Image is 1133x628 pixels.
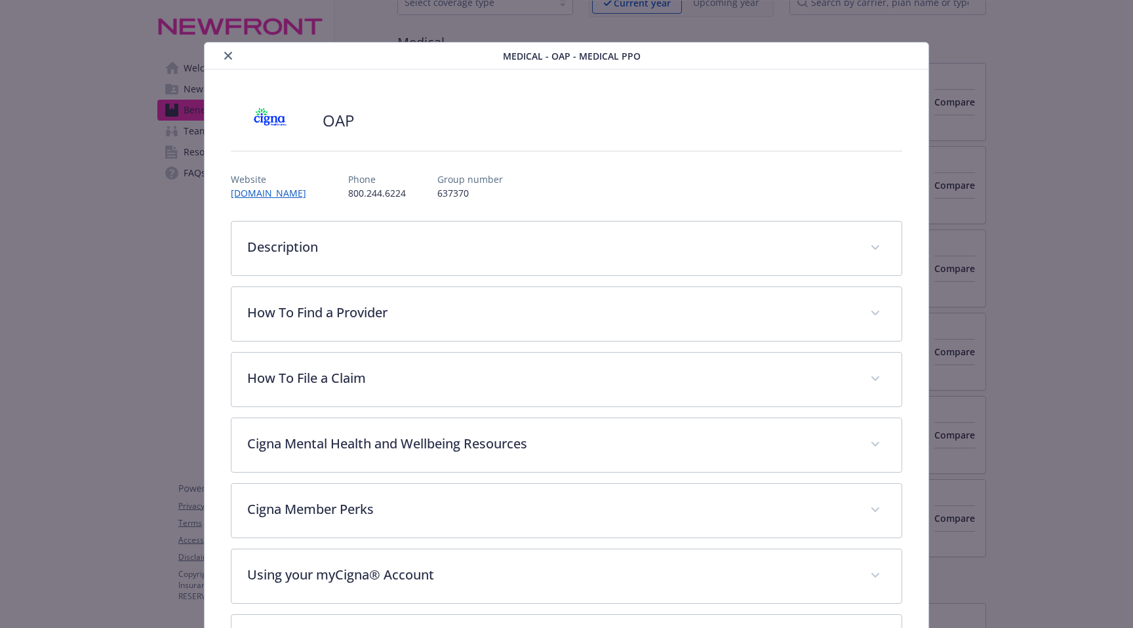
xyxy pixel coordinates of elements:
img: CIGNA [231,101,309,140]
p: 800.244.6224 [348,186,406,200]
p: 637370 [437,186,503,200]
span: Medical - OAP - Medical PPO [503,49,641,63]
p: Group number [437,172,503,186]
div: How To File a Claim [231,353,902,406]
a: [DOMAIN_NAME] [231,187,317,199]
p: How To Find a Provider [247,303,854,323]
p: Cigna Mental Health and Wellbeing Resources [247,434,854,454]
h2: OAP [323,109,354,132]
button: close [220,48,236,64]
p: Phone [348,172,406,186]
p: Cigna Member Perks [247,500,854,519]
div: Using your myCigna® Account [231,549,902,603]
p: Description [247,237,854,257]
div: Cigna Member Perks [231,484,902,538]
div: How To Find a Provider [231,287,902,341]
div: Description [231,222,902,275]
p: How To File a Claim [247,368,854,388]
p: Website [231,172,317,186]
div: Cigna Mental Health and Wellbeing Resources [231,418,902,472]
p: Using your myCigna® Account [247,565,854,585]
